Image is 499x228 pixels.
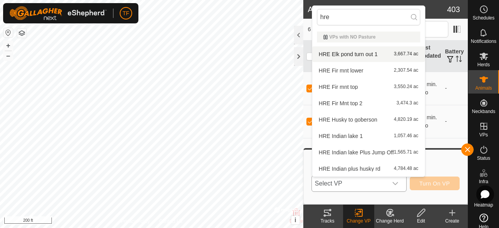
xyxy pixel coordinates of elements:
[319,150,394,155] span: HRE Indian lake Plus Jump Off
[17,28,27,38] button: Map Layers
[456,57,462,63] p-sorticon: Activate to sort
[291,216,300,224] button: i
[471,39,496,44] span: Notifications
[442,72,468,105] td: -
[442,138,468,171] td: -
[312,112,425,127] li: HRE Husky to goberson
[437,217,468,224] div: Create
[479,179,488,184] span: Infra
[394,150,418,155] span: 1,565.71 ac
[479,133,488,137] span: VPs
[343,217,374,224] div: Change VP
[312,28,425,177] ul: Option List
[475,86,492,90] span: Animals
[472,109,495,114] span: Neckbands
[323,35,414,39] div: VPs with NO Pasture
[308,25,354,34] span: 6 selected of 403
[4,28,13,37] button: Reset Map
[319,101,363,106] span: HRE Fir Mnt top 2
[442,105,468,138] td: -
[122,9,129,18] span: TF
[294,217,296,223] span: i
[312,95,425,111] li: HRE Fir Mnt top 2
[396,101,418,106] span: 3,474.3 ac
[319,166,380,171] span: HRE Indian plus husky rd
[312,217,343,224] div: Tracks
[312,79,425,95] li: HRE Fir mnt top
[312,128,425,144] li: HRE Indian lake 1
[319,84,358,90] span: HRE Fir mnt top
[312,176,388,191] span: Select VP
[9,6,107,20] img: Gallagher Logo
[319,133,363,139] span: HRE Indian lake 1
[472,16,494,20] span: Schedules
[312,46,425,62] li: HRE Elk pond turn out 1
[416,41,442,72] th: Last Updated
[319,51,378,57] span: HRE Elk pond turn out 1
[308,5,447,14] h2: Animals
[4,51,13,60] button: –
[319,68,363,73] span: HRE Fir mnt lower
[447,4,460,15] span: 403
[312,161,425,177] li: HRE Indian plus husky rd
[394,117,418,122] span: 4,820.19 ac
[419,180,450,187] span: Turn On VP
[405,217,437,224] div: Edit
[159,218,182,225] a: Contact Us
[477,156,490,161] span: Status
[374,217,405,224] div: Change Herd
[394,166,418,171] span: 4,784.48 ac
[394,68,418,73] span: 2,307.54 ac
[312,63,425,78] li: HRE Fir mnt lower
[319,117,377,122] span: HRE Husky to goberson
[419,114,437,129] span: Aug 20, 2025, 9:24 PM
[312,145,425,160] li: HRE Indian lake Plus Jump Off
[419,147,437,162] span: Aug 20, 2025, 9:15 PM
[388,176,403,191] div: dropdown trigger
[442,41,468,72] th: Battery
[477,62,490,67] span: Herds
[410,177,460,190] button: Turn On VP
[394,133,418,139] span: 1,057.46 ac
[394,51,418,57] span: 3,667.74 ac
[474,203,493,207] span: Heatmap
[121,218,150,225] a: Privacy Policy
[394,84,418,90] span: 3,550.24 ac
[317,9,420,25] input: Search
[419,81,437,95] span: Aug 20, 2025, 9:08 PM
[4,41,13,50] button: +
